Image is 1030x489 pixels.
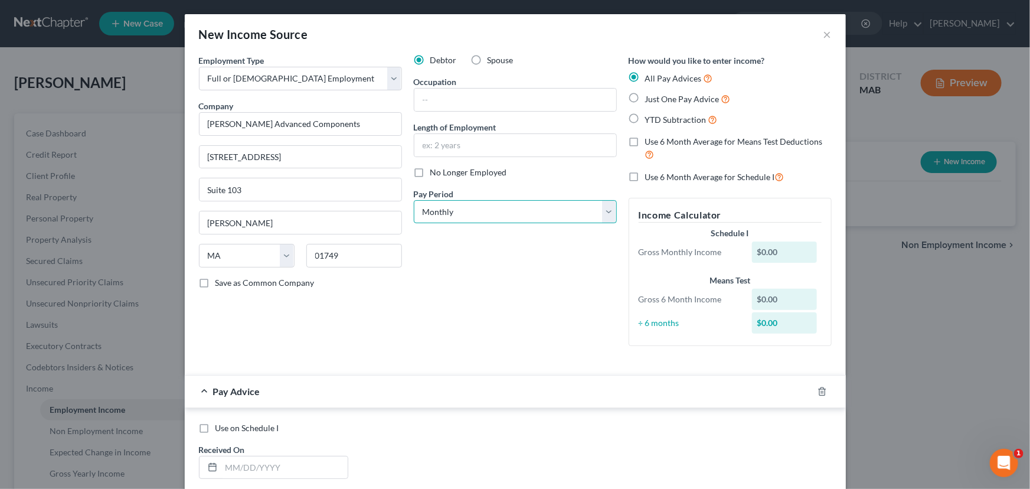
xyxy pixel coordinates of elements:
label: Length of Employment [414,121,496,133]
span: Pay Advice [213,386,260,397]
div: New Income Source [199,26,308,43]
div: ÷ 6 months [633,317,747,329]
div: Schedule I [639,227,822,239]
div: $0.00 [752,242,817,263]
div: Gross 6 Month Income [633,294,747,305]
span: Use 6 Month Average for Means Test Deductions [645,136,823,146]
input: ex: 2 years [414,134,616,157]
label: Occupation [414,76,457,88]
span: Pay Period [414,189,454,199]
span: Received On [199,445,245,455]
h5: Income Calculator [639,208,822,223]
input: MM/DD/YYYY [221,457,348,479]
span: All Pay Advices [645,73,702,83]
span: Spouse [488,55,514,65]
input: Enter address... [200,146,401,168]
span: YTD Subtraction [645,115,707,125]
span: Debtor [430,55,457,65]
input: Unit, Suite, etc... [200,178,401,201]
label: How would you like to enter income? [629,54,765,67]
div: Gross Monthly Income [633,246,747,258]
input: Search company by name... [199,112,402,136]
iframe: Intercom live chat [990,449,1018,477]
span: Use on Schedule I [215,423,279,433]
input: Enter zip... [306,244,402,268]
div: Means Test [639,275,822,286]
div: $0.00 [752,289,817,310]
span: Use 6 Month Average for Schedule I [645,172,775,182]
span: Save as Common Company [215,278,315,288]
span: 1 [1014,449,1024,458]
div: $0.00 [752,312,817,334]
input: Enter city... [200,211,401,234]
input: -- [414,89,616,111]
span: Company [199,101,234,111]
span: Just One Pay Advice [645,94,720,104]
span: Employment Type [199,56,264,66]
span: No Longer Employed [430,167,507,177]
button: × [823,27,832,41]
